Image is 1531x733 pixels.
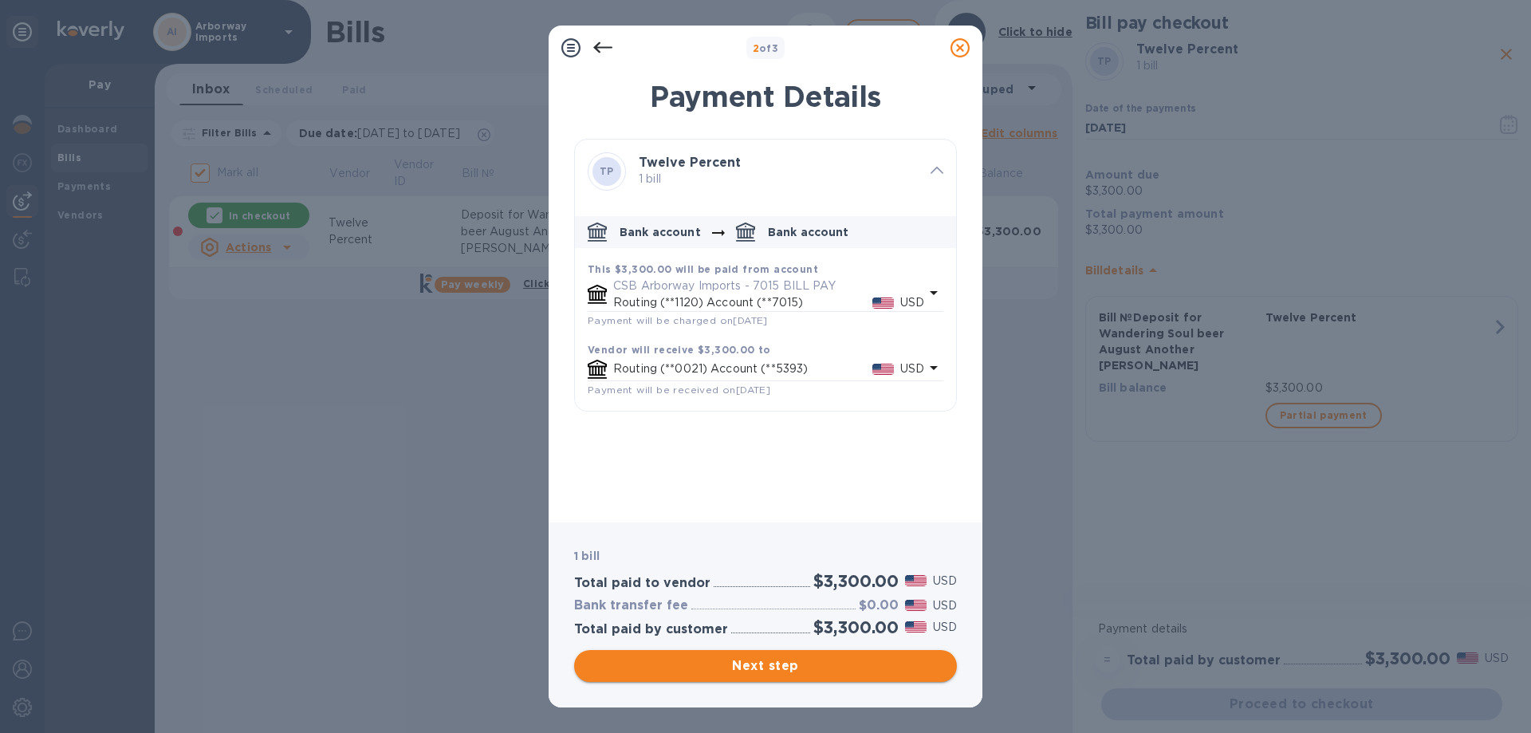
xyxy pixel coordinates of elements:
[574,550,600,562] b: 1 bill
[639,171,918,187] p: 1 bill
[768,224,849,240] p: Bank account
[574,576,710,591] h3: Total paid to vendor
[905,621,927,633] img: USD
[900,294,924,311] p: USD
[813,571,899,591] h2: $3,300.00
[587,656,944,676] span: Next step
[574,598,688,613] h3: Bank transfer fee
[588,344,771,356] b: Vendor will receive $3,300.00 to
[859,598,899,613] h3: $0.00
[588,314,768,326] span: Payment will be charged on [DATE]
[639,155,741,170] b: Twelve Percent
[905,600,927,611] img: USD
[613,278,924,294] p: CSB Arborway Imports - 7015 BILL PAY
[813,617,899,637] h2: $3,300.00
[588,384,770,396] span: Payment will be received on [DATE]
[900,361,924,377] p: USD
[933,573,957,589] p: USD
[588,263,818,275] b: This $3,300.00 will be paid from account
[613,294,872,311] p: Routing (**1120) Account (**7015)
[753,42,759,54] span: 2
[753,42,779,54] b: of 3
[575,210,956,411] div: default-method
[613,361,872,377] p: Routing (**0021) Account (**5393)
[872,298,894,309] img: USD
[933,597,957,614] p: USD
[574,622,728,637] h3: Total paid by customer
[872,364,894,375] img: USD
[933,619,957,636] p: USD
[620,224,701,240] p: Bank account
[600,165,614,177] b: TP
[574,80,957,113] h1: Payment Details
[574,650,957,682] button: Next step
[575,140,956,203] div: TPTwelve Percent 1 bill
[905,575,927,586] img: USD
